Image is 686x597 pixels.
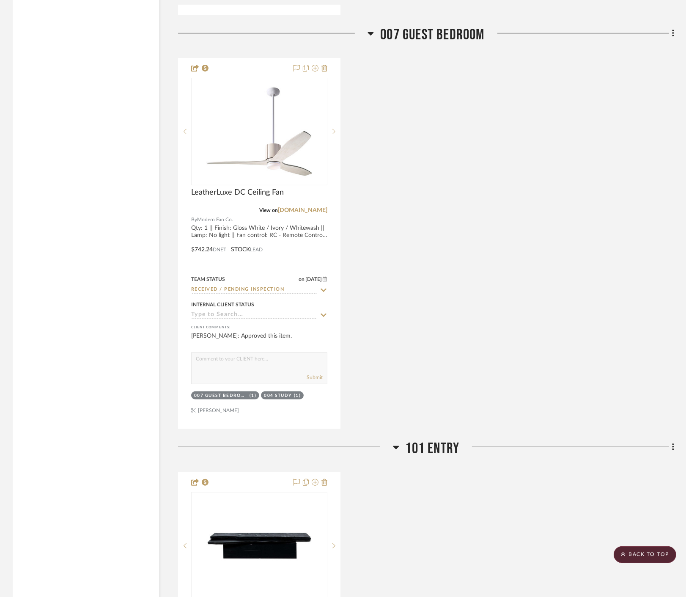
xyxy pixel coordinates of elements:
span: View on [259,208,278,213]
div: 004 Study [264,393,292,399]
input: Type to Search… [191,286,317,294]
button: Submit [307,374,323,381]
div: (1) [294,393,301,399]
input: Type to Search… [191,311,317,319]
span: on [299,277,305,282]
span: 007 Guest Bedroom [380,26,484,44]
div: Team Status [191,275,225,283]
span: [DATE] [305,276,323,282]
span: 101 Entry [406,440,460,458]
div: [PERSON_NAME]: Approved this item. [191,332,327,349]
img: LeatherLuxe DC Ceiling Fan [206,79,312,184]
a: [DOMAIN_NAME] [278,207,327,213]
div: 007 Guest Bedroom [194,393,247,399]
span: By [191,216,197,224]
span: LeatherLuxe DC Ceiling Fan [191,188,284,197]
scroll-to-top-button: BACK TO TOP [614,546,676,563]
div: Internal Client Status [191,301,254,308]
span: Modern Fan Co. [197,216,233,224]
div: (1) [250,393,257,399]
